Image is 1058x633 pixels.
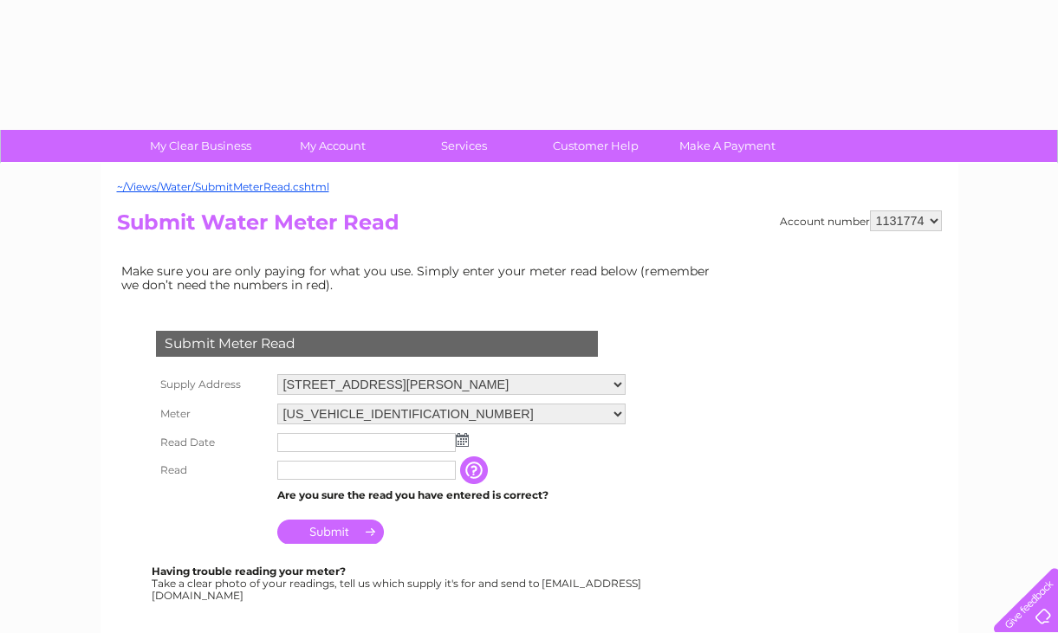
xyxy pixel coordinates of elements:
a: My Account [261,130,404,162]
td: Are you sure the read you have entered is correct? [273,484,630,507]
a: ~/Views/Water/SubmitMeterRead.cshtml [117,180,329,193]
h2: Submit Water Meter Read [117,210,942,243]
th: Read [152,456,273,484]
input: Information [460,456,491,484]
img: ... [456,433,469,447]
th: Supply Address [152,370,273,399]
div: Submit Meter Read [156,331,598,357]
input: Submit [277,520,384,544]
a: Make A Payment [656,130,799,162]
th: Meter [152,399,273,429]
div: Take a clear photo of your readings, tell us which supply it's for and send to [EMAIL_ADDRESS][DO... [152,565,644,601]
a: Services [393,130,535,162]
th: Read Date [152,429,273,456]
td: Make sure you are only paying for what you use. Simply enter your meter read below (remember we d... [117,260,724,296]
div: Account number [780,210,942,231]
b: Having trouble reading your meter? [152,565,346,578]
a: Customer Help [524,130,667,162]
a: My Clear Business [129,130,272,162]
